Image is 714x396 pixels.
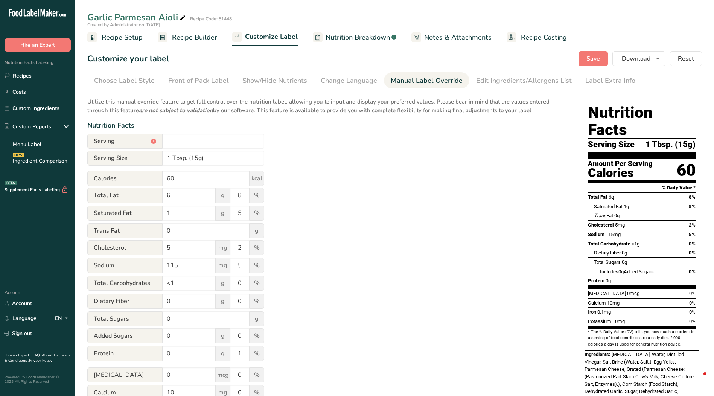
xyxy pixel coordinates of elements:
[612,318,625,324] span: 10mg
[588,241,630,247] span: Total Carbohydrate
[232,28,298,46] a: Customize Label
[689,241,696,247] span: 0%
[594,204,623,209] span: Saturated Fat
[615,222,625,228] span: 5mg
[87,171,163,186] span: Calories
[245,32,298,42] span: Customize Label
[5,38,71,52] button: Hire an Expert
[94,76,155,86] div: Choose Label Style
[249,276,264,291] span: %
[215,206,230,221] span: g
[606,232,621,237] span: 115mg
[87,311,163,326] span: Total Sugars
[588,194,607,200] span: Total Fat
[689,250,696,256] span: 0%
[215,276,230,291] span: g
[215,188,230,203] span: g
[588,140,635,149] span: Serving Size
[645,140,696,149] span: 1 Tbsp. (15g)
[588,309,596,315] span: Iron
[5,353,70,363] a: Terms & Conditions .
[249,294,264,309] span: %
[87,120,569,131] div: Nutrition Facts
[29,358,52,363] a: Privacy Policy
[87,294,163,309] span: Dietary Fiber
[87,151,163,166] span: Serving Size
[689,269,696,274] span: 0%
[622,54,650,63] span: Download
[588,232,604,237] span: Sodium
[622,250,627,256] span: 0g
[622,259,627,265] span: 0g
[585,76,635,86] div: Label Extra Info
[87,93,569,114] p: Utilize this manual override feature to get full control over the nutrition label, allowing you t...
[249,346,264,361] span: %
[607,300,620,306] span: 10mg
[87,367,163,382] span: [MEDICAL_DATA]
[87,346,163,361] span: Protein
[215,258,230,273] span: mg
[13,153,24,157] div: NEW
[242,76,307,86] div: Show/Hide Nutrients
[689,194,696,200] span: 8%
[618,269,624,274] span: 0g
[87,22,160,28] span: Created by Administrator on [DATE]
[5,123,51,131] div: Custom Reports
[624,204,629,209] span: 1g
[521,32,567,43] span: Recipe Costing
[87,240,163,255] span: Cholesterol
[689,222,696,228] span: 2%
[689,204,696,209] span: 5%
[215,328,230,343] span: g
[215,240,230,255] span: mg
[585,352,610,357] span: Ingredients:
[476,76,572,86] div: Edit Ingredients/Allergens List
[588,300,606,306] span: Calcium
[215,294,230,309] span: g
[689,291,696,296] span: 0%
[612,51,665,66] button: Download
[5,353,31,358] a: Hire an Expert .
[87,276,163,291] span: Total Carbohydrates
[586,54,600,63] span: Save
[588,329,696,347] section: * The % Daily Value (DV) tells you how much a nutrient in a serving of food contributes to a dail...
[249,240,264,255] span: %
[249,223,264,238] span: g
[588,291,626,296] span: [MEDICAL_DATA]
[678,54,694,63] span: Reset
[249,258,264,273] span: %
[87,53,169,65] h1: Customize your label
[594,213,613,218] span: Fat
[588,168,653,178] div: Calories
[609,194,614,200] span: 6g
[689,309,696,315] span: 0%
[87,223,163,238] span: Trans Fat
[42,353,60,358] a: About Us .
[190,15,232,22] div: Recipe Code: 51448
[249,311,264,326] span: g
[689,300,696,306] span: 0%
[588,183,696,192] section: % Daily Value *
[87,11,187,24] div: Garlic Parmesan Aioli
[689,232,696,237] span: 5%
[588,222,614,228] span: Cholesterol
[158,29,217,46] a: Recipe Builder
[249,206,264,221] span: %
[55,314,71,323] div: EN
[215,367,230,382] span: mcg
[87,188,163,203] span: Total Fat
[600,269,654,274] span: Includes Added Sugars
[215,346,230,361] span: g
[594,250,621,256] span: Dietary Fiber
[588,160,653,168] div: Amount Per Serving
[87,258,163,273] span: Sodium
[33,353,42,358] a: FAQ .
[172,32,217,43] span: Recipe Builder
[249,171,264,186] span: kcal
[597,309,611,315] span: 0.1mg
[606,278,611,283] span: 0g
[249,367,264,382] span: %
[594,213,606,218] i: Trans
[614,213,620,218] span: 0g
[594,259,621,265] span: Total Sugars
